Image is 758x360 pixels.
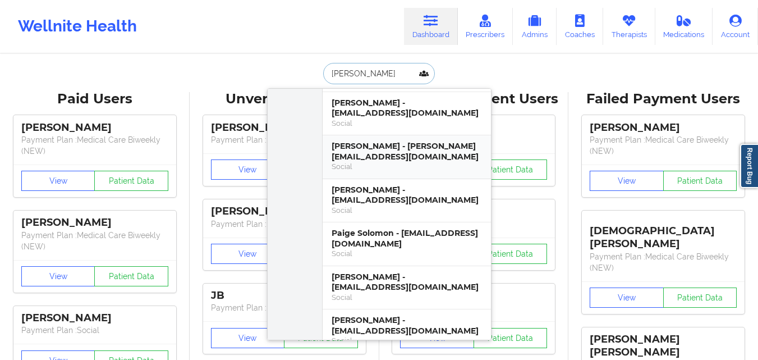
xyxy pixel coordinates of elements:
[332,336,482,345] div: Social
[21,325,168,336] p: Payment Plan : Social
[332,206,482,215] div: Social
[740,144,758,188] a: Report Bug
[590,251,737,274] p: Payment Plan : Medical Care Biweekly (NEW)
[211,160,285,180] button: View
[197,90,371,108] div: Unverified Users
[332,272,482,293] div: [PERSON_NAME] - [EMAIL_ADDRESS][DOMAIN_NAME]
[94,266,168,286] button: Patient Data
[21,216,168,229] div: [PERSON_NAME]
[590,333,737,359] div: [PERSON_NAME] [PERSON_NAME]
[663,288,737,308] button: Patient Data
[474,160,548,180] button: Patient Data
[211,134,358,145] p: Payment Plan : Unmatched Plan
[513,8,557,45] a: Admins
[332,249,482,258] div: Social
[557,8,603,45] a: Coaches
[21,312,168,325] div: [PERSON_NAME]
[474,244,548,264] button: Patient Data
[332,141,482,162] div: [PERSON_NAME] - [PERSON_NAME][EMAIL_ADDRESS][DOMAIN_NAME]
[211,289,358,302] div: JB
[211,121,358,134] div: [PERSON_NAME]
[21,171,95,191] button: View
[458,8,513,45] a: Prescribers
[211,328,285,348] button: View
[590,171,664,191] button: View
[576,90,750,108] div: Failed Payment Users
[590,288,664,308] button: View
[713,8,758,45] a: Account
[590,134,737,157] p: Payment Plan : Medical Care Biweekly (NEW)
[21,230,168,252] p: Payment Plan : Medical Care Biweekly (NEW)
[211,244,285,264] button: View
[404,8,458,45] a: Dashboard
[655,8,713,45] a: Medications
[211,218,358,230] p: Payment Plan : Unmatched Plan
[211,302,358,313] p: Payment Plan : Unmatched Plan
[603,8,655,45] a: Therapists
[94,171,168,191] button: Patient Data
[21,134,168,157] p: Payment Plan : Medical Care Biweekly (NEW)
[332,293,482,302] div: Social
[590,121,737,134] div: [PERSON_NAME]
[21,121,168,134] div: [PERSON_NAME]
[332,119,482,128] div: Social
[332,228,482,249] div: Paige Solomon - [EMAIL_ADDRESS][DOMAIN_NAME]
[590,216,737,250] div: [DEMOGRAPHIC_DATA][PERSON_NAME]
[332,98,482,119] div: [PERSON_NAME] - [EMAIL_ADDRESS][DOMAIN_NAME]
[332,162,482,171] div: Social
[332,185,482,206] div: [PERSON_NAME] - [EMAIL_ADDRESS][DOMAIN_NAME]
[332,315,482,336] div: [PERSON_NAME] - [EMAIL_ADDRESS][DOMAIN_NAME]
[21,266,95,286] button: View
[8,90,182,108] div: Paid Users
[211,205,358,218] div: [PERSON_NAME]
[474,328,548,348] button: Patient Data
[663,171,737,191] button: Patient Data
